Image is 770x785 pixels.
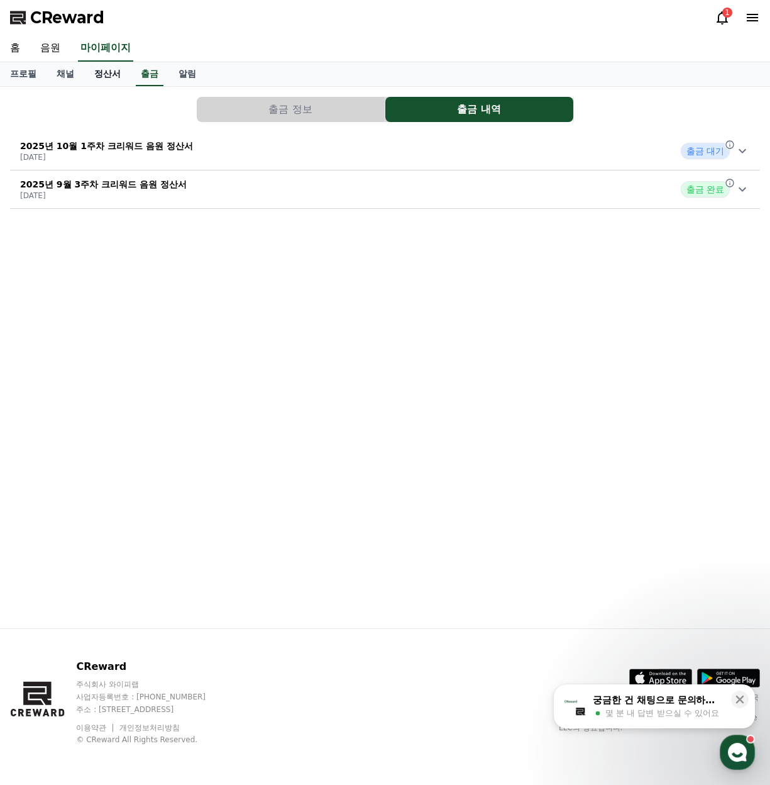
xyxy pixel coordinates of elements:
[40,418,47,428] span: 홈
[20,152,193,162] p: [DATE]
[162,399,241,430] a: 설정
[115,418,130,428] span: 대화
[136,62,163,86] a: 출금
[715,10,730,25] a: 1
[4,399,83,430] a: 홈
[84,62,131,86] a: 정산서
[30,8,104,28] span: CReward
[76,659,229,674] p: CReward
[10,8,104,28] a: CReward
[20,191,187,201] p: [DATE]
[76,735,229,745] p: © CReward All Rights Reserved.
[168,62,206,86] a: 알림
[681,143,730,159] span: 출금 대기
[20,140,193,152] p: 2025년 10월 1주차 크리워드 음원 정산서
[681,181,730,198] span: 출금 완료
[30,35,70,62] a: 음원
[197,97,385,122] button: 출금 정보
[76,704,229,715] p: 주소 : [STREET_ADDRESS]
[10,132,760,170] button: 2025년 10월 1주차 크리워드 음원 정산서 [DATE] 출금 대기
[385,97,573,122] button: 출금 내역
[76,692,229,702] p: 사업자등록번호 : [PHONE_NUMBER]
[20,178,187,191] p: 2025년 9월 3주차 크리워드 음원 정산서
[722,8,732,18] div: 1
[83,399,162,430] a: 대화
[119,723,180,732] a: 개인정보처리방침
[76,723,116,732] a: 이용약관
[78,35,133,62] a: 마이페이지
[197,97,385,122] a: 출금 정보
[76,679,229,689] p: 주식회사 와이피랩
[47,62,84,86] a: 채널
[10,170,760,209] button: 2025년 9월 3주차 크리워드 음원 정산서 [DATE] 출금 완료
[194,418,209,428] span: 설정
